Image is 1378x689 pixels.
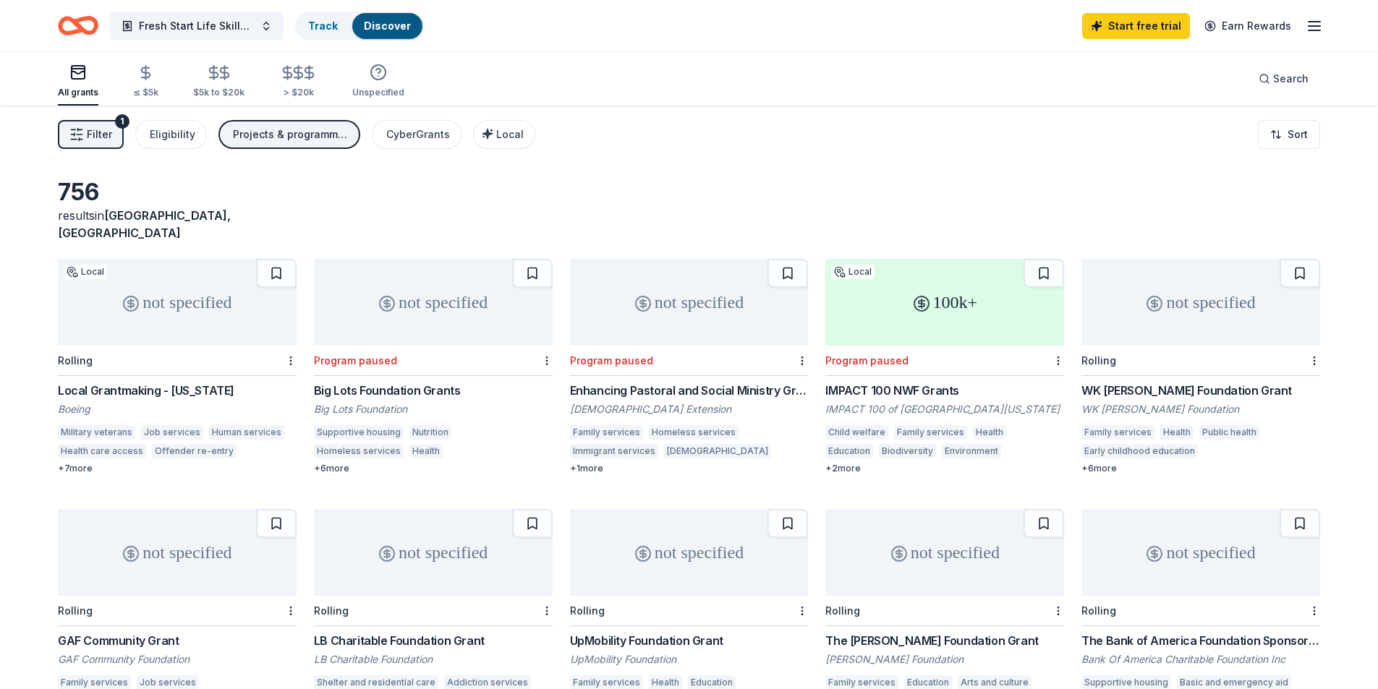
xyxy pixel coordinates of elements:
div: Local [64,265,107,279]
div: IMPACT 100 of [GEOGRAPHIC_DATA][US_STATE] [825,402,1064,416]
div: [DEMOGRAPHIC_DATA] Extension [570,402,809,416]
div: ≤ $5k [133,87,158,98]
div: GAF Community Grant [58,632,297,649]
div: Enhancing Pastoral and Social Ministry Grants [570,382,809,399]
div: 756 [58,178,297,207]
div: Public health [1199,425,1259,440]
div: Child welfare [825,425,888,440]
div: Rolling [570,604,605,617]
div: Education [825,444,873,458]
button: Filter1 [58,120,124,149]
button: All grants [58,58,98,106]
div: Homeless services [314,444,404,458]
button: > $20k [279,59,318,106]
div: Rolling [1081,354,1116,367]
div: The Bank of America Foundation Sponsorship Program [1081,632,1320,649]
div: Program paused [825,354,909,367]
button: CyberGrants [372,120,462,149]
button: Unspecified [352,58,404,106]
div: Program paused [570,354,653,367]
div: Rolling [1081,604,1116,617]
div: not specified [58,259,297,346]
div: + 1 more [570,463,809,474]
div: Program paused [314,354,397,367]
div: Family services [570,425,643,440]
a: Home [58,9,98,43]
span: [GEOGRAPHIC_DATA], [GEOGRAPHIC_DATA] [58,208,231,240]
div: LB Charitable Foundation Grant [314,632,553,649]
div: Bank Of America Charitable Foundation Inc [1081,652,1320,667]
span: Sort [1288,126,1308,143]
div: 100k+ [825,259,1064,346]
div: + 2 more [825,463,1064,474]
button: Projects & programming [218,120,360,149]
div: results [58,207,297,241]
div: LB Charitable Foundation [314,652,553,667]
div: Eligibility [150,126,195,143]
div: Local [831,265,875,279]
button: $5k to $20k [193,59,244,106]
span: in [58,208,231,240]
div: not specified [314,509,553,596]
button: TrackDiscover [295,12,424,40]
div: Family services [1081,425,1154,440]
div: Health care access [58,444,146,458]
a: Earn Rewards [1196,13,1300,39]
a: Discover [364,20,411,32]
a: Start free trial [1082,13,1190,39]
a: not specifiedLocalRollingLocal Grantmaking - [US_STATE]BoeingMilitary veteransJob servicesHuman s... [58,259,297,474]
div: Rolling [314,604,349,617]
a: Track [308,20,338,32]
div: Local Grantmaking - [US_STATE] [58,382,297,399]
div: Offender re-entry [152,444,237,458]
div: Rolling [58,354,93,367]
div: [PERSON_NAME] Foundation [825,652,1064,667]
div: not specified [1081,259,1320,346]
span: Filter [87,126,112,143]
a: not specifiedProgram pausedBig Lots Foundation GrantsBig Lots FoundationSupportive housingNutriti... [314,259,553,474]
div: Supportive housing [314,425,404,440]
div: UpMobility Foundation Grant [570,632,809,649]
div: Homeless services [649,425,739,440]
div: + 7 more [58,463,297,474]
div: not specified [314,259,553,346]
div: not specified [570,509,809,596]
div: GAF Community Foundation [58,652,297,667]
button: Search [1247,64,1320,93]
div: Military veterans [58,425,135,440]
div: not specified [570,259,809,346]
div: not specified [1081,509,1320,596]
div: Biodiversity [879,444,936,458]
div: not specified [825,509,1064,596]
div: + 6 more [1081,463,1320,474]
div: Health [1160,425,1194,440]
div: CyberGrants [386,126,450,143]
button: Eligibility [135,120,207,149]
div: Immigrant services [570,444,658,458]
div: All grants [58,87,98,98]
div: Boeing [58,402,297,416]
button: Local [473,120,535,149]
button: Fresh Start Life Skills Program [110,12,284,40]
div: Big Lots Foundation Grants [314,382,553,399]
div: Early childhood education [1081,444,1198,458]
button: Sort [1258,120,1320,149]
div: Rolling [58,604,93,617]
div: Family services [894,425,967,440]
div: + 6 more [314,463,553,474]
div: Nutrition [409,425,451,440]
div: $5k to $20k [193,87,244,98]
div: IMPACT 100 NWF Grants [825,382,1064,399]
div: not specified [58,509,297,596]
div: [DEMOGRAPHIC_DATA] [664,444,771,458]
button: ≤ $5k [133,59,158,106]
div: Human services [209,425,284,440]
div: > $20k [279,87,318,98]
div: Projects & programming [233,126,349,143]
div: Rolling [825,604,860,617]
div: Health [409,444,443,458]
a: 100k+LocalProgram pausedIMPACT 100 NWF GrantsIMPACT 100 of [GEOGRAPHIC_DATA][US_STATE]Child welfa... [825,259,1064,474]
div: Big Lots Foundation [314,402,553,416]
div: WK [PERSON_NAME] Foundation Grant [1081,382,1320,399]
span: Search [1273,70,1309,87]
